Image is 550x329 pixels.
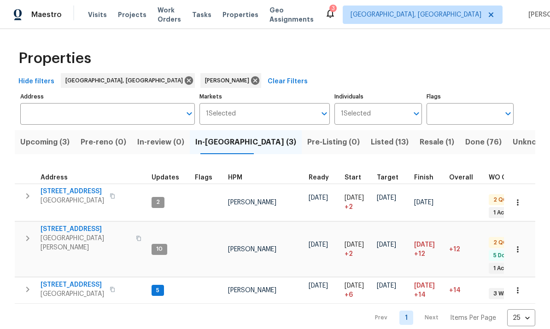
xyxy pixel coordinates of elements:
[137,136,184,149] span: In-review (0)
[371,136,409,149] span: Listed (13)
[152,245,166,253] span: 10
[309,174,329,181] span: Ready
[228,246,276,253] span: [PERSON_NAME]
[61,73,195,88] div: [GEOGRAPHIC_DATA], [GEOGRAPHIC_DATA]
[20,136,70,149] span: Upcoming (3)
[31,10,62,19] span: Maestro
[309,195,328,201] span: [DATE]
[345,242,364,248] span: [DATE]
[410,222,445,277] td: Scheduled to finish 12 day(s) late
[222,10,258,19] span: Properties
[192,12,211,18] span: Tasks
[420,136,454,149] span: Resale (1)
[205,76,253,85] span: [PERSON_NAME]
[341,222,373,277] td: Project started 2 days late
[449,287,461,294] span: +14
[152,287,163,294] span: 5
[377,195,396,201] span: [DATE]
[195,136,296,149] span: In-[GEOGRAPHIC_DATA] (3)
[309,242,328,248] span: [DATE]
[228,174,242,181] span: HPM
[414,199,433,206] span: [DATE]
[449,174,473,181] span: Overall
[345,174,361,181] span: Start
[334,94,421,99] label: Individuals
[490,290,512,298] span: 3 WIP
[490,265,528,272] span: 1 Accepted
[410,277,445,304] td: Scheduled to finish 14 day(s) late
[41,225,130,234] span: [STREET_ADDRESS]
[351,10,481,19] span: [GEOGRAPHIC_DATA], [GEOGRAPHIC_DATA]
[206,110,236,118] span: 1 Selected
[414,283,435,289] span: [DATE]
[228,287,276,294] span: [PERSON_NAME]
[399,311,413,325] a: Goto page 1
[490,209,528,217] span: 1 Accepted
[41,280,104,289] span: [STREET_ADDRESS]
[228,199,276,206] span: [PERSON_NAME]
[410,107,423,120] button: Open
[318,107,331,120] button: Open
[195,174,212,181] span: Flags
[377,283,396,289] span: [DATE]
[88,10,107,19] span: Visits
[345,202,353,212] span: + 2
[15,73,58,90] button: Hide filters
[41,174,68,181] span: Address
[309,174,337,181] div: Earliest renovation start date (first business day after COE or Checkout)
[345,290,353,300] span: + 6
[158,6,181,24] span: Work Orders
[490,252,516,260] span: 5 Done
[414,249,425,259] span: +12
[200,73,261,88] div: [PERSON_NAME]
[445,222,485,277] td: 12 day(s) past target finish date
[264,73,311,90] button: Clear Filters
[345,249,353,259] span: + 2
[65,76,187,85] span: [GEOGRAPHIC_DATA], [GEOGRAPHIC_DATA]
[414,290,426,300] span: +14
[307,136,360,149] span: Pre-Listing (0)
[341,110,371,118] span: 1 Selected
[377,242,396,248] span: [DATE]
[41,196,104,205] span: [GEOGRAPHIC_DATA]
[18,54,91,63] span: Properties
[377,174,407,181] div: Target renovation project end date
[414,242,435,248] span: [DATE]
[41,234,130,252] span: [GEOGRAPHIC_DATA][PERSON_NAME]
[449,246,460,253] span: +12
[345,195,364,201] span: [DATE]
[332,4,335,13] div: 3
[366,309,535,326] nav: Pagination Navigation
[341,277,373,304] td: Project started 6 days late
[269,6,314,24] span: Geo Assignments
[183,107,196,120] button: Open
[414,174,442,181] div: Projected renovation finish date
[152,174,179,181] span: Updates
[20,94,195,99] label: Address
[445,277,485,304] td: 14 day(s) past target finish date
[489,174,539,181] span: WO Completion
[450,313,496,323] p: Items Per Page
[341,184,373,221] td: Project started 2 days late
[414,174,433,181] span: Finish
[490,239,511,247] span: 2 QC
[345,283,364,289] span: [DATE]
[268,76,308,87] span: Clear Filters
[199,94,330,99] label: Markets
[81,136,126,149] span: Pre-reno (0)
[345,174,369,181] div: Actual renovation start date
[41,187,104,196] span: [STREET_ADDRESS]
[18,76,54,87] span: Hide filters
[41,289,104,299] span: [GEOGRAPHIC_DATA]
[309,283,328,289] span: [DATE]
[377,174,398,181] span: Target
[118,10,146,19] span: Projects
[465,136,502,149] span: Done (76)
[427,94,514,99] label: Flags
[502,107,515,120] button: Open
[490,196,511,204] span: 2 QC
[152,198,164,206] span: 2
[449,174,481,181] div: Days past target finish date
